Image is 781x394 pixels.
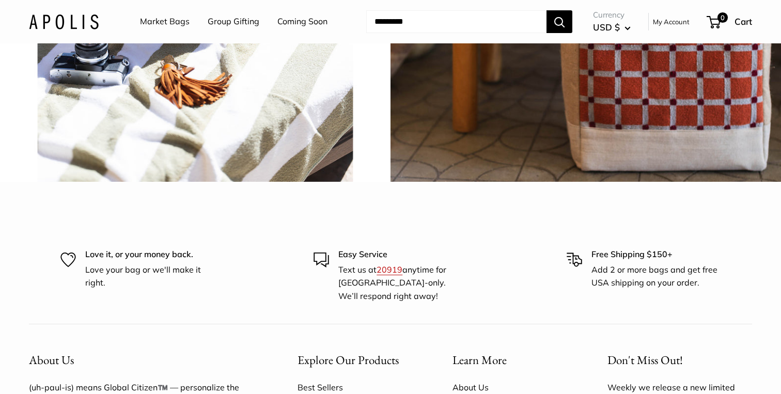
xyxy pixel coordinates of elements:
button: Search [546,10,572,33]
a: My Account [653,15,690,28]
span: Learn More [452,352,507,368]
span: Explore Our Products [298,352,399,368]
p: Don't Miss Out! [607,350,752,370]
span: Cart [735,16,752,27]
img: Apolis [29,14,99,29]
span: Currency [593,8,631,22]
a: Coming Soon [277,14,327,29]
button: Learn More [452,350,571,370]
a: Group Gifting [208,14,259,29]
p: Easy Service [338,248,467,261]
span: 0 [717,12,728,23]
p: Text us at anytime for [GEOGRAPHIC_DATA]-only. We’ll respond right away! [338,263,467,303]
span: About Us [29,352,74,368]
p: Love your bag or we'll make it right. [85,263,214,290]
p: Love it, or your money back. [85,248,214,261]
input: Search... [366,10,546,33]
button: Explore Our Products [298,350,416,370]
a: 20919 [377,264,402,275]
p: Free Shipping $150+ [591,248,721,261]
a: Market Bags [140,14,190,29]
span: USD $ [593,22,620,33]
p: Add 2 or more bags and get free USA shipping on your order. [591,263,721,290]
button: About Us [29,350,261,370]
button: USD $ [593,19,631,36]
a: 0 Cart [708,13,752,30]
